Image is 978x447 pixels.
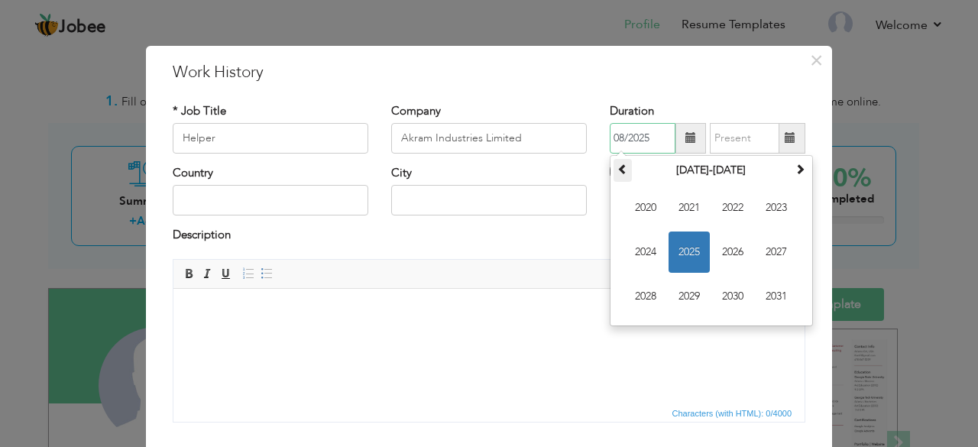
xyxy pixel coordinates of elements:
span: Characters (with HTML): 0/4000 [669,407,795,420]
span: 2021 [669,187,710,228]
span: 2020 [625,187,666,228]
label: Country [173,165,213,181]
span: Previous Decade [617,164,628,174]
div: Statistics [669,407,797,420]
label: Description [173,227,231,243]
a: Insert/Remove Bulleted List [258,265,275,282]
span: Next Decade [795,164,805,174]
span: 2031 [756,276,797,317]
a: Bold [180,265,197,282]
span: 2023 [756,187,797,228]
label: Company [391,103,441,119]
a: Underline [217,265,234,282]
input: From [610,123,675,154]
a: Insert/Remove Numbered List [240,265,257,282]
span: 2024 [625,232,666,273]
span: 2030 [712,276,753,317]
button: Close [804,48,828,73]
label: * Job Title [173,103,226,119]
span: 2022 [712,187,753,228]
span: × [810,47,823,74]
span: 2027 [756,232,797,273]
label: Duration [610,103,654,119]
span: 2025 [669,232,710,273]
a: Italic [199,265,215,282]
th: Select Decade [632,159,791,182]
iframe: Rich Text Editor, workEditor [173,289,805,403]
input: Present [710,123,779,154]
span: 2029 [669,276,710,317]
h3: Work History [173,61,805,84]
span: 2028 [625,276,666,317]
label: City [391,165,412,181]
span: 2026 [712,232,753,273]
